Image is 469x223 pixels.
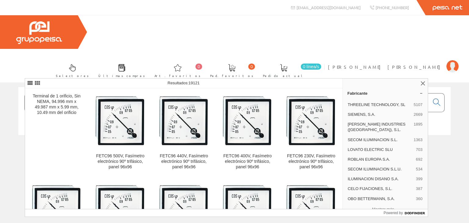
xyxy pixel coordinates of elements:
a: Últimas compras [92,59,148,81]
span: [EMAIL_ADDRESS][DOMAIN_NAME] [296,5,361,10]
a: 0 línea/s Pedido actual [257,59,323,81]
span: Ped. favoritos [210,73,253,79]
a: FETC96 230V, Fasímetro electrónico 90º trifásico, panel 96x96 FETC96 230V, Fasímetro electrónico ... [279,89,343,177]
span: 2669 [414,112,423,117]
span: Art. favoritos [155,73,201,79]
img: Grupo Peisa [16,21,62,44]
div: FETC96 500V, Fasímetro electrónico 90º trifásico, panel 96x96 [93,153,147,170]
span: 692 [416,157,423,162]
span: 0 [248,64,255,70]
span: SECOM ILUMINACION S.L. [348,137,411,143]
span: ILUMINACION DISANO S.A. [348,176,413,182]
div: FETC96 400V, Fasímetro electrónico 90º trifásico, panel 96x96 [221,153,274,170]
a: FETC96 500V, Fasímetro electrónico 90º trifásico, panel 96x96 FETC96 500V, Fasímetro electrónico ... [89,89,152,177]
span: 1363 [414,137,423,143]
img: FETC96 400V, Fasímetro electrónico 90º trifásico, panel 96x96 [221,94,274,148]
span: 1895 [414,122,423,133]
img: FETC96 500V, Fasímetro electrónico 90º trifásico, panel 96x96 [93,94,147,148]
span: 0 línea/s [301,64,321,70]
a: FETC96 440V, Fasímetro electrónico 90º trifásico, panel 96x96 FETC96 440V, Fasímetro electrónico ... [152,89,216,177]
span: ROBLAN EUROPA S.A. [348,157,413,162]
span: 703 [416,147,423,152]
a: Fabricante [343,88,428,98]
span: Powered by [384,210,403,216]
div: Terminal de 1 orificio, Sin NEMA, 94.996 mm x 49.987 mm x 5.99 mm, 10.49 mm del orificio [30,93,83,115]
div: © Grupo Peisa [18,143,451,148]
div: FETC96 230V, Fasímetro electrónico 90º trifásico, panel 96x96 [284,153,338,170]
span: THREELINE TECHNOLOGY, SL [348,102,411,108]
span: 5107 [414,102,423,108]
span: Pedido actual [263,73,304,79]
img: FETC96 440V, Fasímetro electrónico 90º trifásico, panel 96x96 [157,94,211,148]
span: 399 [416,176,423,182]
span: OBO BETTERMANN, S.A. [348,196,413,202]
span: Selectores [56,73,89,79]
a: FETC96 400V, Fasímetro electrónico 90º trifásico, panel 96x96 FETC96 400V, Fasímetro electrónico ... [216,89,279,177]
span: SIEMENS, S.A. [348,112,411,117]
span: 534 [416,166,423,172]
a: Selectores [50,59,92,81]
span: LOVATO ELECTRIC SLU [348,147,413,152]
button: Mostrar más… [345,204,425,214]
a: Terminal de 1 orificio, Sin NEMA, 94.996 mm x 49.987 mm x 5.99 mm, 10.49 mm del orificio [25,89,88,177]
span: SECOM ILUMINACION S.L.U. [348,166,413,172]
span: Resultados: [168,81,200,85]
span: [PHONE_NUMBER] [376,5,409,10]
span: 387 [416,186,423,192]
span: [PERSON_NAME] [PERSON_NAME] [328,64,443,70]
span: 19121 [189,81,200,85]
span: 0 [195,64,202,70]
span: Últimas compras [98,73,145,79]
span: CELO FIJACIONES, S.L. [348,186,413,192]
a: Powered by [384,209,428,217]
span: 360 [416,196,423,202]
div: FETC96 440V, Fasímetro electrónico 90º trifásico, panel 96x96 [157,153,211,170]
img: FETC96 230V, Fasímetro electrónico 90º trifásico, panel 96x96 [284,94,338,148]
span: [PERSON_NAME] INDUSTRIES ([GEOGRAPHIC_DATA]), S.L. [348,122,411,133]
a: [PERSON_NAME] [PERSON_NAME] [328,59,459,65]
